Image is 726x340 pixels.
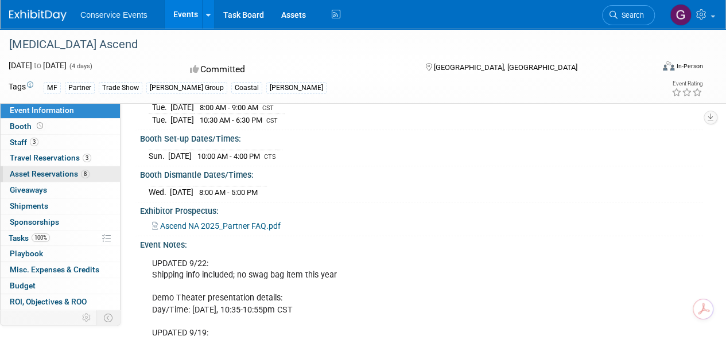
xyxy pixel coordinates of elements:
[170,114,194,126] td: [DATE]
[10,185,47,194] span: Giveaways
[9,81,33,94] td: Tags
[170,186,193,198] td: [DATE]
[601,60,703,77] div: Event Format
[34,122,45,130] span: Booth not reserved yet
[10,122,45,131] span: Booth
[140,236,703,251] div: Event Notes:
[32,233,50,242] span: 100%
[200,116,262,124] span: 10:30 AM - 6:30 PM
[99,82,142,94] div: Trade Show
[10,249,43,258] span: Playbook
[266,117,278,124] span: CST
[187,60,406,80] div: Committed
[1,198,120,214] a: Shipments
[32,61,43,70] span: to
[81,170,90,178] span: 8
[1,135,120,150] a: Staff3
[140,166,703,181] div: Booth Dismantle Dates/Times:
[10,105,74,115] span: Event Information
[266,82,327,94] div: [PERSON_NAME]
[262,104,274,112] span: CST
[5,34,644,55] div: [MEDICAL_DATA] Ascend
[10,201,48,210] span: Shipments
[152,221,281,230] a: Ascend NA 2025_Partner FAQ.pdf
[68,62,92,70] span: (4 days)
[83,154,91,162] span: 3
[199,188,258,197] span: 8:00 AM - 5:00 PM
[9,10,67,21] img: ExhibitDay
[170,101,194,114] td: [DATE]
[9,233,50,243] span: Tasks
[30,138,38,146] span: 3
[1,166,120,182] a: Asset Reservations8
[149,101,170,114] td: Tue.
[1,262,120,278] a: Misc. Expenses & Credits
[670,4,692,26] img: Gayle Reese
[1,230,120,246] a: Tasks100%
[231,82,262,94] div: Coastal
[140,130,703,144] div: Booth Set-up Dates/Times:
[1,246,120,261] a: Playbook
[10,169,90,178] span: Asset Reservations
[671,81,702,87] div: Event Rating
[149,114,170,126] td: Tue.
[1,214,120,230] a: Sponsorships
[10,265,99,274] span: Misc. Expenses & Credits
[80,10,147,19] span: Conservice Events
[197,152,260,161] span: 10:00 AM - 4:00 PM
[44,82,61,94] div: MF
[663,61,674,71] img: Format-Inperson.png
[140,202,703,217] div: Exhibitor Prospectus:
[1,103,120,118] a: Event Information
[1,119,120,134] a: Booth
[433,63,577,72] span: [GEOGRAPHIC_DATA], [GEOGRAPHIC_DATA]
[200,103,258,112] span: 8:00 AM - 9:00 AM
[77,310,97,325] td: Personalize Event Tab Strip
[149,150,168,162] td: Sun.
[1,278,120,294] a: Budget
[264,153,275,161] span: CTS
[146,82,227,94] div: [PERSON_NAME] Group
[602,5,655,25] a: Search
[1,294,120,310] a: ROI, Objectives & ROO
[10,138,38,147] span: Staff
[97,310,121,325] td: Toggle Event Tabs
[10,153,91,162] span: Travel Reservations
[10,281,36,290] span: Budget
[9,61,67,70] span: [DATE] [DATE]
[149,186,170,198] td: Wed.
[160,221,281,230] span: Ascend NA 2025_Partner FAQ.pdf
[65,82,95,94] div: Partner
[168,150,192,162] td: [DATE]
[1,182,120,198] a: Giveaways
[676,62,703,71] div: In-Person
[1,150,120,166] a: Travel Reservations3
[10,297,87,306] span: ROI, Objectives & ROO
[618,11,644,19] span: Search
[10,217,59,226] span: Sponsorships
